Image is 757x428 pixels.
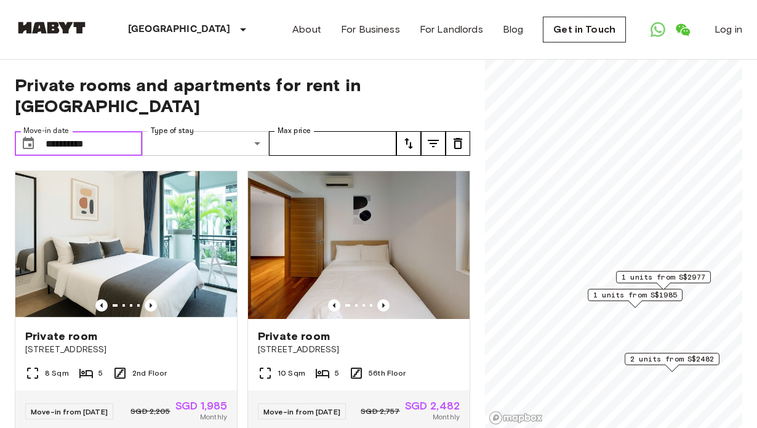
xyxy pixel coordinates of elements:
[616,271,711,290] div: Map marker
[15,22,89,34] img: Habyt
[248,171,470,319] img: Marketing picture of unit SG-01-072-003-03
[25,344,227,356] span: [STREET_ADDRESS]
[341,22,400,37] a: For Business
[625,353,719,372] div: Map marker
[361,406,399,417] span: SGD 2,757
[15,75,470,116] span: Private rooms and apartments for rent in [GEOGRAPHIC_DATA]
[630,353,714,365] span: 2 units from S$2482
[200,411,227,422] span: Monthly
[646,17,670,42] a: Open WhatsApp
[95,299,108,312] button: Previous image
[588,289,683,308] div: Map marker
[263,407,340,416] span: Move-in from [DATE]
[593,289,677,301] span: 1 units from S$1985
[23,126,69,136] label: Move-in date
[543,17,626,42] a: Get in Touch
[278,368,305,379] span: 10 Sqm
[377,299,390,312] button: Previous image
[420,22,483,37] a: For Landlords
[128,22,231,37] p: [GEOGRAPHIC_DATA]
[421,131,446,156] button: tune
[16,131,41,156] button: Choose date, selected date is 16 Oct 2025
[145,299,157,312] button: Previous image
[175,400,227,411] span: SGD 1,985
[292,22,321,37] a: About
[503,22,524,37] a: Blog
[715,22,742,37] a: Log in
[130,406,170,417] span: SGD 2,205
[258,344,460,356] span: [STREET_ADDRESS]
[433,411,460,422] span: Monthly
[446,131,470,156] button: tune
[258,329,330,344] span: Private room
[31,407,108,416] span: Move-in from [DATE]
[369,368,406,379] span: 56th Floor
[670,17,695,42] a: Open WeChat
[328,299,340,312] button: Previous image
[25,329,97,344] span: Private room
[15,171,237,319] img: Marketing picture of unit SG-01-083-001-005
[45,368,69,379] span: 8 Sqm
[335,368,339,379] span: 5
[396,131,421,156] button: tune
[622,272,705,283] span: 1 units from S$2977
[151,126,194,136] label: Type of stay
[278,126,311,136] label: Max price
[98,368,103,379] span: 5
[405,400,460,411] span: SGD 2,482
[489,411,543,425] a: Mapbox logo
[132,368,167,379] span: 2nd Floor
